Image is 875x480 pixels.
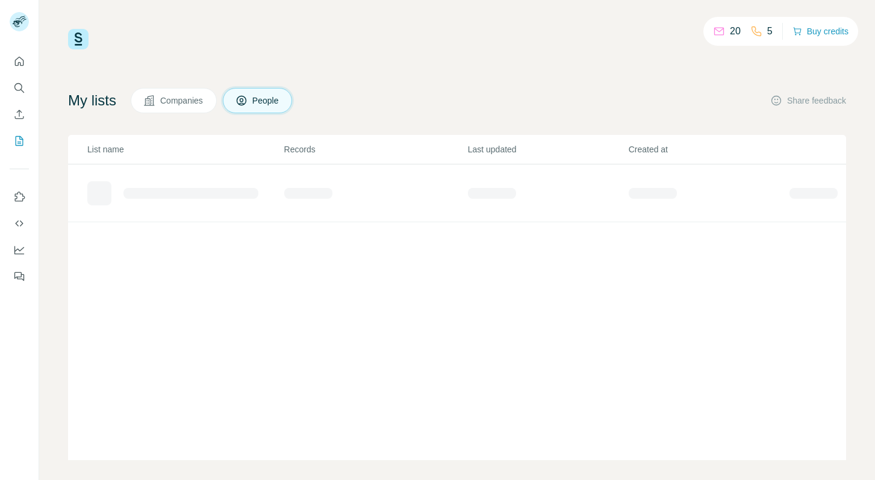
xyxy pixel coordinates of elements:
[160,95,204,107] span: Companies
[10,239,29,261] button: Dashboard
[792,23,849,40] button: Buy credits
[770,95,846,107] button: Share feedback
[284,143,467,155] p: Records
[10,213,29,234] button: Use Surfe API
[252,95,280,107] span: People
[767,24,773,39] p: 5
[10,51,29,72] button: Quick start
[87,143,283,155] p: List name
[468,143,627,155] p: Last updated
[68,29,89,49] img: Surfe Logo
[10,77,29,99] button: Search
[68,91,116,110] h4: My lists
[629,143,788,155] p: Created at
[10,104,29,125] button: Enrich CSV
[730,24,741,39] p: 20
[10,186,29,208] button: Use Surfe on LinkedIn
[10,266,29,287] button: Feedback
[10,130,29,152] button: My lists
